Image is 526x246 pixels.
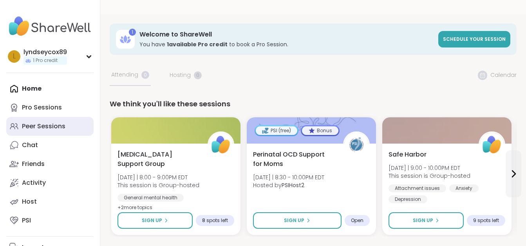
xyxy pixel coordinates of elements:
[6,155,94,173] a: Friends
[389,164,470,172] span: [DATE] | 9:00 - 10:00PM EDT
[253,212,342,229] button: Sign Up
[284,217,304,224] span: Sign Up
[110,98,517,109] div: We think you'll like these sessions
[256,126,297,135] div: PSI (free)
[139,40,434,48] h3: You have to book a Pro Session.
[6,211,94,230] a: PSI
[438,31,510,47] a: Schedule your session
[302,126,338,135] div: Bonus
[22,122,65,131] div: Peer Sessions
[22,141,38,149] div: Chat
[13,51,16,62] span: l
[389,184,446,192] div: Attachment issues
[209,133,233,157] img: ShareWell
[6,173,94,192] a: Activity
[6,98,94,117] a: Pro Sessions
[22,160,45,168] div: Friends
[389,150,427,159] span: Safe Harbor
[344,133,369,157] img: PSIHost2
[473,217,499,224] span: 9 spots left
[389,212,464,229] button: Sign Up
[480,133,504,157] img: ShareWell
[6,136,94,155] a: Chat
[6,192,94,211] a: Host
[129,29,136,36] div: 1
[22,216,31,225] div: PSI
[351,217,363,224] span: Open
[6,13,94,40] img: ShareWell Nav Logo
[389,195,427,203] div: Depression
[117,181,199,189] span: This session is Group-hosted
[253,173,324,181] span: [DATE] | 8:30 - 10:00PM EDT
[33,57,58,64] span: 1 Pro credit
[23,48,67,56] div: lyndseycox89
[117,212,193,229] button: Sign Up
[22,197,37,206] div: Host
[449,184,479,192] div: Anxiety
[6,117,94,136] a: Peer Sessions
[253,181,324,189] span: Hosted by
[443,36,506,42] span: Schedule your session
[389,172,470,180] span: This session is Group-hosted
[167,40,228,48] b: 1 available Pro credit
[282,181,304,189] b: PSIHost2
[253,150,334,169] span: Perinatal OCD Support for Moms
[22,179,46,187] div: Activity
[117,150,199,169] span: [MEDICAL_DATA] Support Group
[413,217,433,224] span: Sign Up
[142,217,162,224] span: Sign Up
[117,173,199,181] span: [DATE] | 8:00 - 9:00PM EDT
[22,103,62,112] div: Pro Sessions
[139,30,434,39] h3: Welcome to ShareWell
[202,217,228,224] span: 8 spots left
[117,194,184,202] div: General mental health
